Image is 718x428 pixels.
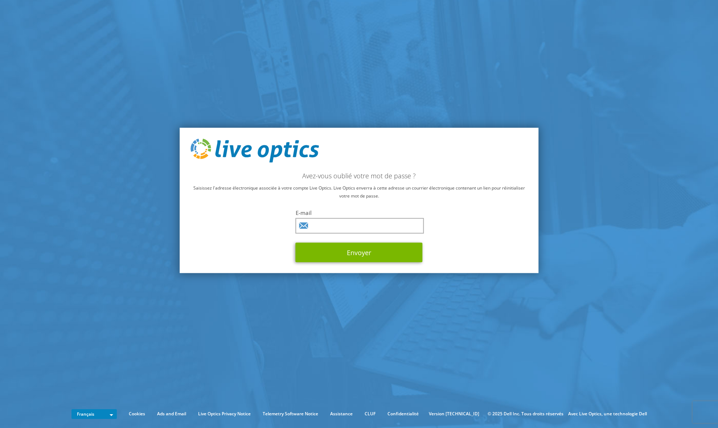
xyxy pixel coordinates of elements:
button: Envoyer [296,242,423,262]
li: Avec Live Optics, une technologie Dell [568,410,647,418]
label: E-mail [296,209,423,216]
h2: Avez-vous oublié votre mot de passe ? [190,171,528,179]
a: Telemetry Software Notice [257,410,324,418]
a: Assistance [325,410,358,418]
img: live_optics_svg.svg [190,139,319,163]
p: Saisissez l'adresse électronique associée à votre compte Live Optics. Live Optics enverra à cette... [190,184,528,200]
a: Live Optics Privacy Notice [193,410,256,418]
a: Ads and Email [152,410,192,418]
a: CLUF [359,410,381,418]
li: Version [TECHNICAL_ID] [425,410,483,418]
a: Confidentialité [382,410,424,418]
a: Cookies [123,410,151,418]
li: © 2025 Dell Inc. Tous droits réservés [484,410,567,418]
